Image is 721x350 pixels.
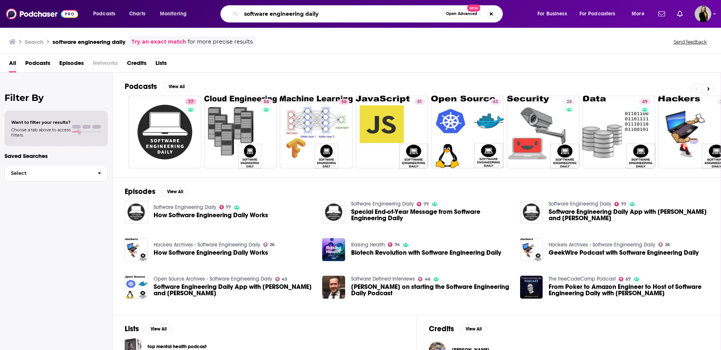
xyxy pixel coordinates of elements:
[163,82,190,91] button: View All
[322,201,345,224] a: Special End-of-Year Message from Software Engineering Daily
[490,99,501,105] a: 43
[395,243,400,246] span: 74
[443,9,481,18] button: Open AdvancedNew
[418,277,430,281] a: 46
[25,57,50,72] a: Podcasts
[53,38,125,45] h3: software engineering daily
[626,278,631,281] span: 67
[188,38,253,46] span: for more precise results
[520,276,543,299] img: From Poker to Amazon Engineer to Host of Software Engineering Daily with Jeff Meyerson
[125,82,157,91] h2: Podcasts
[280,96,353,168] a: 58
[129,9,145,19] span: Charts
[228,5,510,23] div: Search podcasts, credits, & more...
[264,98,269,106] span: 54
[59,57,84,72] span: Episodes
[431,96,504,168] a: 43
[145,324,172,333] button: View All
[632,9,644,19] span: More
[642,98,647,106] span: 49
[532,8,576,20] button: open menu
[695,6,711,22] button: Show profile menu
[665,243,670,246] span: 26
[11,120,71,125] span: Want to filter your results?
[6,7,78,21] img: Podchaser - Follow, Share and Rate Podcasts
[351,284,511,296] a: Jeff Meyerson on starting the Software Engineering Daily Podcast
[154,249,268,256] span: How Software Engineering Daily Works
[658,242,670,247] a: 26
[655,8,668,20] a: Show notifications dropdown
[417,98,422,106] span: 51
[579,9,615,19] span: For Podcasters
[351,201,414,207] a: Software Engineering Daily
[131,38,186,46] a: Try an exact match
[356,96,428,168] a: 51
[549,276,616,282] a: The freeCodeCamp Podcast
[125,201,148,224] img: How Software Engineering Daily Works
[460,324,487,333] button: View All
[567,98,572,106] span: 26
[549,284,709,296] span: From Poker to Amazon Engineer to Host of Software Engineering Daily with [PERSON_NAME]
[619,277,631,281] a: 67
[549,284,709,296] a: From Poker to Amazon Engineer to Host of Software Engineering Daily with Jeff Meyerson
[154,212,268,218] a: How Software Engineering Daily Works
[160,9,187,19] span: Monitoring
[124,8,150,20] a: Charts
[154,284,314,296] span: Software Engineering Daily App with [PERSON_NAME] and [PERSON_NAME]
[549,249,699,256] span: GeekWire Podcast with Software Engineering Daily
[154,242,260,248] a: Hackers Archives - Software Engineering Daily
[351,209,511,221] a: Special End-of-Year Message from Software Engineering Daily
[424,203,429,206] span: 77
[125,187,155,196] h2: Episodes
[154,284,314,296] a: Software Engineering Daily App with Keith and Craig Holliday
[446,12,477,16] span: Open Advanced
[564,99,575,105] a: 26
[414,99,425,105] a: 51
[188,98,193,106] span: 77
[549,242,655,248] a: Hackers Archives - Software Engineering Daily
[626,8,654,20] button: open menu
[429,324,487,333] a: CreditsView All
[520,238,543,261] img: GeekWire Podcast with Software Engineering Daily
[154,276,272,282] a: Open Source Archives - Software Engineering Daily
[5,165,108,182] button: Select
[614,202,626,206] a: 77
[11,127,71,138] span: Choose a tab above to access filters.
[270,243,275,246] span: 26
[127,57,146,72] a: Credits
[155,57,167,72] a: Lists
[5,152,108,159] p: Saved Searches
[639,99,650,105] a: 49
[25,38,44,45] h3: Search
[425,278,430,281] span: 46
[125,238,148,261] img: How Software Engineering Daily Works
[429,324,454,333] h2: Credits
[671,39,709,45] button: Send feedback
[417,202,429,206] a: 77
[185,99,196,105] a: 77
[261,99,272,105] a: 54
[226,206,231,209] span: 77
[128,96,201,168] a: 77
[125,276,148,299] img: Software Engineering Daily App with Keith and Craig Holliday
[493,98,498,106] span: 43
[88,8,125,20] button: open menu
[9,57,16,72] a: All
[219,205,231,209] a: 77
[322,276,345,299] a: Jeff Meyerson on starting the Software Engineering Daily Podcast
[241,8,443,20] input: Search podcasts, credits, & more...
[263,242,275,247] a: 26
[322,238,345,261] img: Biotech Revolution with Software Engineering Daily
[621,203,626,206] span: 77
